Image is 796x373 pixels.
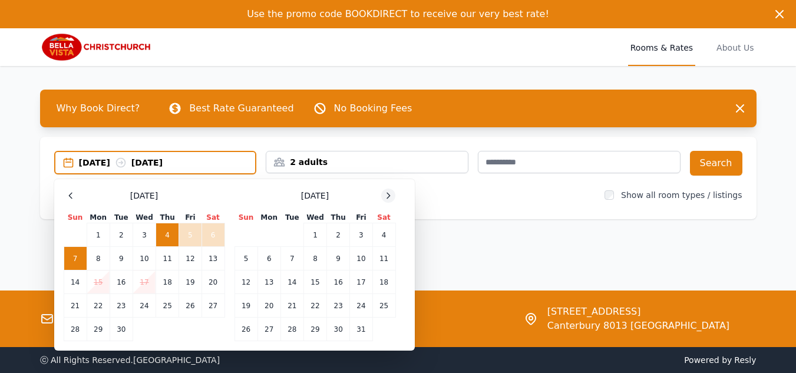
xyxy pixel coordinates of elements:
td: 8 [303,247,326,270]
td: 4 [372,223,395,247]
th: Tue [280,212,303,223]
td: 7 [64,247,87,270]
p: No Booking Fees [334,101,412,115]
span: [STREET_ADDRESS] [547,305,729,319]
td: 22 [87,294,110,318]
div: [DATE] [DATE] [79,157,256,169]
th: Thu [156,212,179,223]
td: 6 [257,247,280,270]
td: 12 [234,270,257,294]
td: 15 [303,270,326,294]
th: Wed [133,212,156,223]
span: Why Book Direct? [47,97,150,120]
th: Tue [110,212,133,223]
th: Sun [64,212,87,223]
td: 28 [280,318,303,341]
th: Mon [257,212,280,223]
td: 2 [327,223,350,247]
td: 16 [110,270,133,294]
td: 27 [257,318,280,341]
td: 28 [64,318,87,341]
td: 5 [179,223,202,247]
td: 30 [110,318,133,341]
td: 12 [179,247,202,270]
td: 3 [350,223,372,247]
span: Use the promo code BOOKDIRECT to receive our very best rate! [247,8,549,19]
td: 21 [64,294,87,318]
a: About Us [714,28,756,66]
span: Powered by [403,354,757,366]
td: 4 [156,223,179,247]
td: 19 [179,270,202,294]
td: 9 [110,247,133,270]
td: 23 [327,294,350,318]
button: Search [690,151,742,176]
td: 8 [87,247,110,270]
td: 3 [133,223,156,247]
td: 19 [234,294,257,318]
td: 29 [303,318,326,341]
td: 1 [87,223,110,247]
td: 22 [303,294,326,318]
td: 25 [372,294,395,318]
td: 9 [327,247,350,270]
td: 23 [110,294,133,318]
td: 29 [87,318,110,341]
a: Rooms & Rates [628,28,695,66]
td: 24 [133,294,156,318]
th: Sat [202,212,224,223]
td: 5 [234,247,257,270]
td: 14 [280,270,303,294]
td: 26 [179,294,202,318]
td: 30 [327,318,350,341]
td: 17 [133,270,156,294]
td: 11 [372,247,395,270]
td: 11 [156,247,179,270]
td: 16 [327,270,350,294]
td: 18 [372,270,395,294]
td: 20 [202,270,224,294]
td: 20 [257,294,280,318]
td: 26 [234,318,257,341]
td: 13 [257,270,280,294]
td: 10 [133,247,156,270]
td: 15 [87,270,110,294]
a: Resly [734,355,756,365]
th: Thu [327,212,350,223]
td: 21 [280,294,303,318]
td: 25 [156,294,179,318]
span: [DATE] [130,190,158,202]
label: Show all room types / listings [621,190,742,200]
td: 1 [303,223,326,247]
td: 24 [350,294,372,318]
td: 7 [280,247,303,270]
td: 14 [64,270,87,294]
th: Fri [179,212,202,223]
span: Canterbury 8013 [GEOGRAPHIC_DATA] [547,319,729,333]
td: 18 [156,270,179,294]
td: 17 [350,270,372,294]
th: Sat [372,212,395,223]
span: ⓒ All Rights Reserved. [GEOGRAPHIC_DATA] [40,355,220,365]
td: 27 [202,294,224,318]
th: Wed [303,212,326,223]
td: 31 [350,318,372,341]
td: 2 [110,223,133,247]
td: 6 [202,223,224,247]
th: Sun [234,212,257,223]
td: 10 [350,247,372,270]
span: [DATE] [301,190,329,202]
th: Fri [350,212,372,223]
th: Mon [87,212,110,223]
div: 2 adults [266,156,468,168]
img: Bella Vista Christchurch [40,33,153,61]
td: 13 [202,247,224,270]
p: Best Rate Guaranteed [189,101,293,115]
